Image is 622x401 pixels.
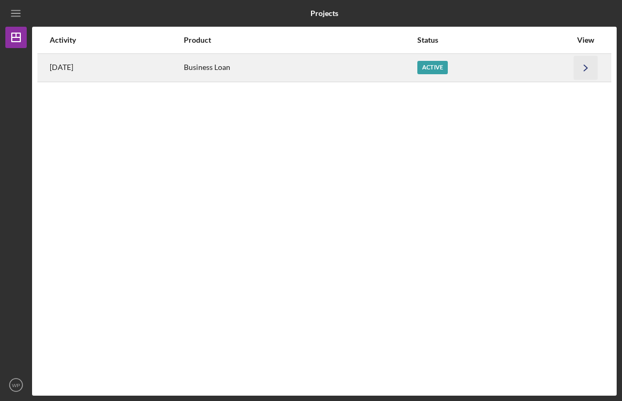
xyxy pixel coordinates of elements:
div: Status [417,36,571,44]
div: Activity [50,36,183,44]
time: 2025-08-26 19:32 [50,63,73,72]
div: Active [417,61,448,74]
button: WP [5,374,27,396]
div: Business Loan [184,54,416,81]
b: Projects [310,9,338,18]
text: WP [12,382,20,388]
div: Product [184,36,416,44]
div: View [572,36,599,44]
